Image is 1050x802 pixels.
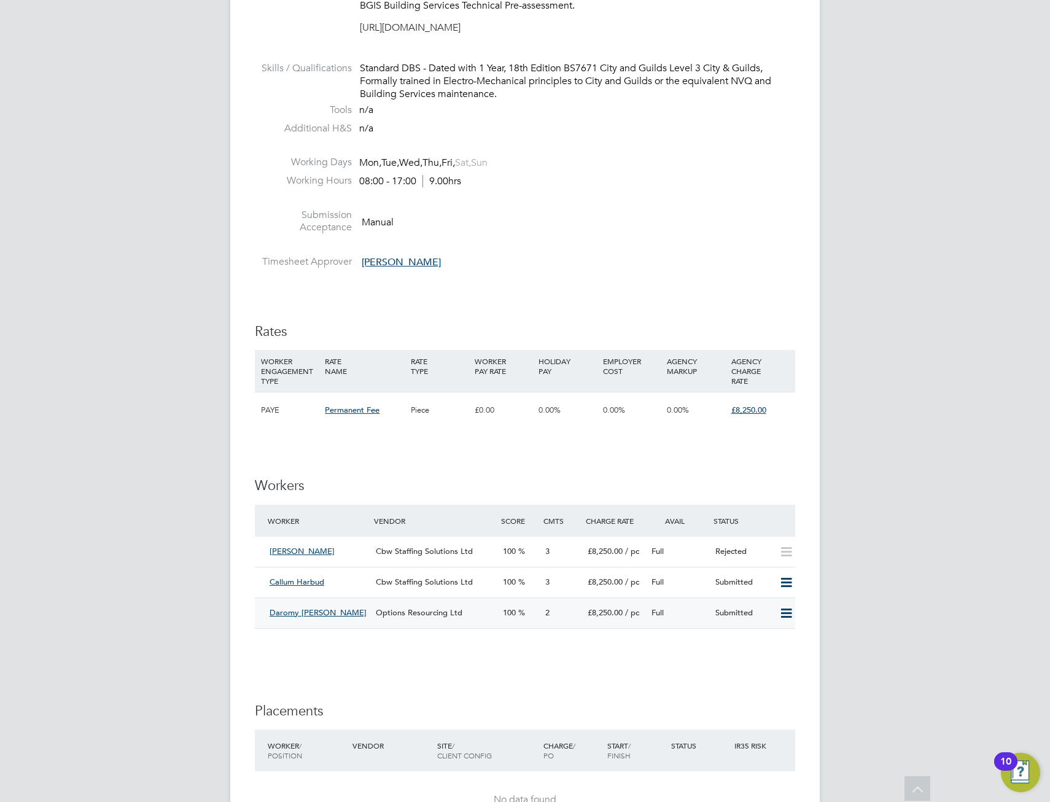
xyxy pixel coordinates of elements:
label: Timesheet Approver [255,255,352,268]
span: 3 [545,546,550,556]
div: Charge [540,734,604,766]
span: Permanent Fee [325,405,379,415]
span: 100 [503,546,516,556]
span: [PERSON_NAME] [270,546,335,556]
div: Piece [408,392,472,428]
span: / Position [268,741,302,760]
span: / pc [625,607,639,618]
span: Full [651,546,664,556]
div: EMPLOYER COST [600,350,664,382]
span: 9.00hrs [422,175,461,187]
div: Submitted [710,572,774,593]
span: £8,250.00 [588,577,623,587]
span: £8,250.00 [731,405,766,415]
div: £0.00 [472,392,535,428]
label: Tools [255,104,352,117]
span: [PERSON_NAME] [362,256,441,268]
div: Status [710,510,795,532]
div: RATE NAME [322,350,407,382]
div: Worker [265,734,349,766]
label: Skills / Qualifications [255,62,352,75]
span: / Finish [607,741,631,760]
span: 3 [545,577,550,587]
span: Manual [362,216,394,228]
span: Sat, [455,157,471,169]
label: Additional H&S [255,122,352,135]
span: 0.00% [539,405,561,415]
span: Thu, [422,157,441,169]
div: AGENCY MARKUP [664,350,728,382]
span: Callum Harbud [270,577,324,587]
span: Full [651,607,664,618]
div: 08:00 - 17:00 [359,175,461,188]
div: Standard DBS - Dated with 1 Year, 18th Edition BS7671 City and Guilds Level 3 City & Guilds, Form... [360,62,795,100]
span: 0.00% [667,405,689,415]
div: Submitted [710,603,774,623]
span: Mon, [359,157,381,169]
a: [URL][DOMAIN_NAME] [360,21,461,34]
span: Options Resourcing Ltd [376,607,462,618]
div: AGENCY CHARGE RATE [728,350,792,392]
div: Vendor [349,734,434,757]
label: Working Days [255,156,352,169]
h3: Placements [255,703,795,720]
div: 10 [1000,761,1011,777]
div: Cmts [540,510,583,532]
div: Score [498,510,540,532]
div: RATE TYPE [408,350,472,382]
span: Daromy [PERSON_NAME] [270,607,367,618]
span: £8,250.00 [588,607,623,618]
span: Tue, [381,157,399,169]
div: Rejected [710,542,774,562]
label: Working Hours [255,174,352,187]
span: n/a [359,104,373,116]
div: HOLIDAY PAY [535,350,599,382]
div: IR35 Risk [731,734,774,757]
span: 100 [503,607,516,618]
span: £8,250.00 [588,546,623,556]
span: Wed, [399,157,422,169]
div: WORKER PAY RATE [472,350,535,382]
button: Open Resource Center, 10 new notifications [1001,753,1040,792]
span: 100 [503,577,516,587]
span: Sun [471,157,488,169]
span: 2 [545,607,550,618]
span: Full [651,577,664,587]
div: WORKER ENGAGEMENT TYPE [258,350,322,392]
span: n/a [359,122,373,134]
h3: Rates [255,323,795,341]
span: 0.00% [603,405,625,415]
span: / Client Config [437,741,492,760]
label: Submission Acceptance [255,209,352,235]
span: / pc [625,577,639,587]
div: Charge Rate [583,510,647,532]
h3: Workers [255,477,795,495]
div: PAYE [258,392,322,428]
div: Vendor [371,510,498,532]
div: Site [434,734,540,766]
div: Start [604,734,668,766]
span: / PO [543,741,575,760]
span: / pc [625,546,639,556]
span: Cbw Staffing Solutions Ltd [376,546,473,556]
div: Status [668,734,732,757]
div: Avail [647,510,710,532]
span: Cbw Staffing Solutions Ltd [376,577,473,587]
span: Fri, [441,157,455,169]
div: Worker [265,510,371,532]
